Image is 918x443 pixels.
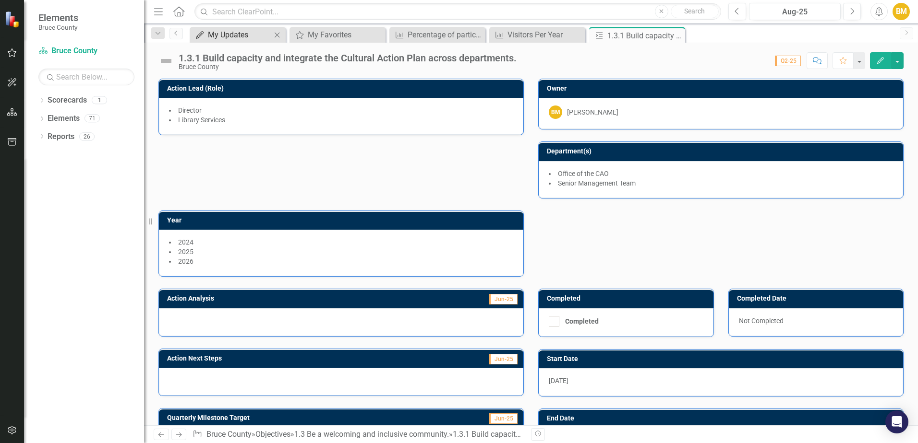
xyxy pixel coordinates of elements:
[92,96,107,105] div: 1
[547,85,898,92] h3: Owner
[547,415,898,422] h3: End Date
[558,170,609,177] span: Office of the CAO
[167,85,519,92] h3: Action Lead (Role)
[558,179,636,187] span: Senior Management Team
[292,29,383,41] a: My Favorites
[5,11,22,28] img: ClearPoint Strategy
[178,248,193,256] span: 2025
[194,3,721,20] input: Search ClearPoint...
[607,30,683,42] div: 1.3.1 Build capacity and integrate the Cultural Action Plan across departments.
[489,294,518,304] span: Jun-25
[489,354,518,364] span: Jun-25
[206,430,252,439] a: Bruce County
[193,429,524,440] div: » » »
[38,69,134,85] input: Search Below...
[48,131,74,142] a: Reports
[208,29,271,41] div: My Updates
[179,53,517,63] div: 1.3.1 Build capacity and integrate the Cultural Action Plan across departments.
[893,3,910,20] button: BM
[167,295,382,302] h3: Action Analysis
[549,105,562,119] div: BM
[48,113,80,124] a: Elements
[749,3,841,20] button: Aug-25
[179,63,517,70] div: Bruce County
[38,12,78,23] span: Elements
[547,355,898,362] h3: Start Date
[38,46,134,57] a: Bruce County
[885,410,908,433] div: Open Intercom Messenger
[167,217,519,224] h3: Year
[492,29,583,41] a: Visitors Per Year
[453,430,719,439] div: 1.3.1 Build capacity and integrate the Cultural Action Plan across departments.
[255,430,290,439] a: Objectives
[729,308,904,336] div: Not Completed
[308,29,383,41] div: My Favorites
[547,148,898,155] h3: Department(s)
[392,29,483,41] a: Percentage of participants satisfied with library programs
[178,116,225,124] span: Library Services
[294,430,449,439] a: 1.3 Be a welcoming and inclusive community.
[178,238,193,246] span: 2024
[178,106,202,114] span: Director
[775,56,801,66] span: Q2-25
[671,5,719,18] button: Search
[752,6,837,18] div: Aug-25
[85,115,100,123] div: 71
[549,377,568,385] span: [DATE]
[158,53,174,69] img: Not Defined
[408,29,483,41] div: Percentage of participants satisfied with library programs
[79,132,95,140] div: 26
[38,23,78,31] small: Bruce County
[48,95,87,106] a: Scorecards
[737,295,899,302] h3: Completed Date
[567,107,618,117] div: [PERSON_NAME]
[167,414,425,421] h3: Quarterly Milestone Target
[192,29,271,41] a: My Updates
[167,355,395,362] h3: Action Next Steps
[507,29,583,41] div: Visitors Per Year
[489,413,518,424] span: Jun-25
[547,295,709,302] h3: Completed
[178,257,193,265] span: 2026
[684,7,705,15] span: Search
